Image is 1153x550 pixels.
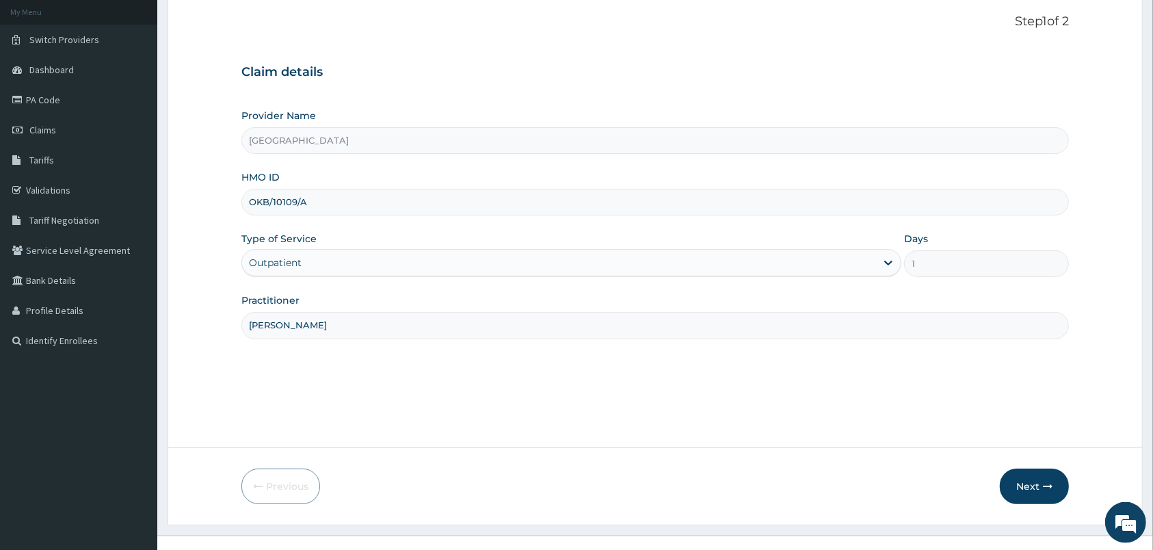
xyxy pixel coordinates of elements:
textarea: Type your message and hit 'Enter' [7,374,261,421]
span: Dashboard [29,64,74,76]
span: Switch Providers [29,34,99,46]
span: We're online! [79,172,189,311]
span: Tariffs [29,154,54,166]
label: Type of Service [241,232,317,246]
span: Tariff Negotiation [29,214,99,226]
span: Claims [29,124,56,136]
img: d_794563401_company_1708531726252_794563401 [25,68,55,103]
p: Step 1 of 2 [241,14,1069,29]
div: Outpatient [249,256,302,270]
h3: Claim details [241,65,1069,80]
button: Next [1000,469,1069,504]
button: Previous [241,469,320,504]
div: Chat with us now [71,77,230,94]
label: Days [904,232,928,246]
label: Practitioner [241,293,300,307]
label: HMO ID [241,170,280,184]
div: Minimize live chat window [224,7,257,40]
input: Enter HMO ID [241,189,1069,215]
label: Provider Name [241,109,316,122]
input: Enter Name [241,312,1069,339]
